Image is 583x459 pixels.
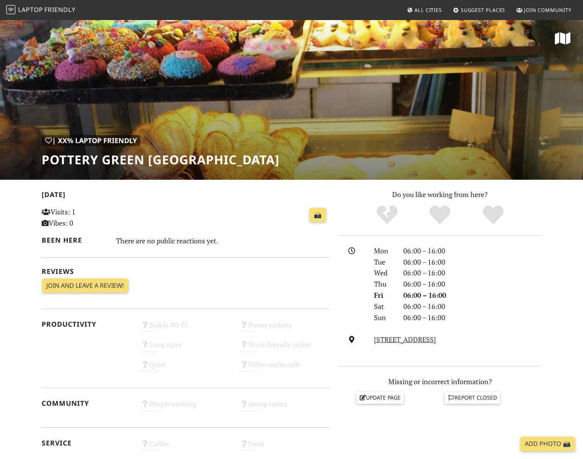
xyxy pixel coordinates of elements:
div: | XX% Laptop Friendly [42,135,140,146]
div: Coffee [136,437,235,457]
div: Mon [369,245,399,256]
a: Add Photo 📸 [520,437,575,451]
h2: Service [42,439,131,447]
div: Sun [369,312,399,323]
h2: Community [42,399,131,407]
div: Work-friendly tables [235,338,334,358]
div: Thu [369,278,399,290]
div: Sat [369,301,399,312]
span: Suggest Places [461,7,505,13]
p: Visits: 1 Vibes: 0 [42,206,131,229]
span: Friendly [44,5,75,14]
div: Definitely! [467,204,520,226]
a: Update page [356,392,404,403]
div: Power sockets [235,319,334,338]
div: 06:00 – 16:00 [399,312,546,323]
h2: Reviews [42,267,329,275]
a: Report closed [445,392,500,403]
div: 06:00 – 16:00 [399,301,546,312]
div: Fri [369,290,399,301]
div: 06:00 – 16:00 [399,267,546,278]
a: LaptopFriendly LaptopFriendly [6,3,76,17]
div: 06:00 – 16:00 [399,245,546,256]
div: There are no public reactions yet. [116,235,330,247]
div: 06:00 – 16:00 [399,278,546,290]
div: 06:00 – 16:00 [399,256,546,268]
div: Group tables [235,398,334,417]
div: 06:00 – 16:00 [399,290,546,301]
div: Long stays [136,338,235,358]
h2: [DATE] [42,191,329,202]
a: 📸 [309,208,326,223]
div: Stable Wi-Fi [136,319,235,338]
div: No [361,204,414,226]
div: Yes [413,204,467,226]
p: Missing or incorrect information? [339,376,541,387]
div: Video/audio calls [235,358,334,378]
span: All Cities [415,7,442,13]
a: Suggest Places [450,3,509,17]
h2: Productivity [42,320,131,328]
a: All Cities [404,3,445,17]
h2: Been here [42,236,107,244]
div: Wed [369,267,399,278]
a: [STREET_ADDRESS] [374,335,436,344]
span: Laptop [18,5,43,14]
div: Food [235,437,334,457]
img: LaptopFriendly [6,5,15,14]
h1: Pottery Green [GEOGRAPHIC_DATA] [42,152,280,167]
p: Do you like working from here? [339,189,541,200]
div: Tue [369,256,399,268]
span: Join Community [524,7,571,13]
a: Join and leave a review! [42,278,128,293]
div: People working [136,398,235,417]
div: Quiet [136,358,235,378]
a: Join Community [513,3,575,17]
